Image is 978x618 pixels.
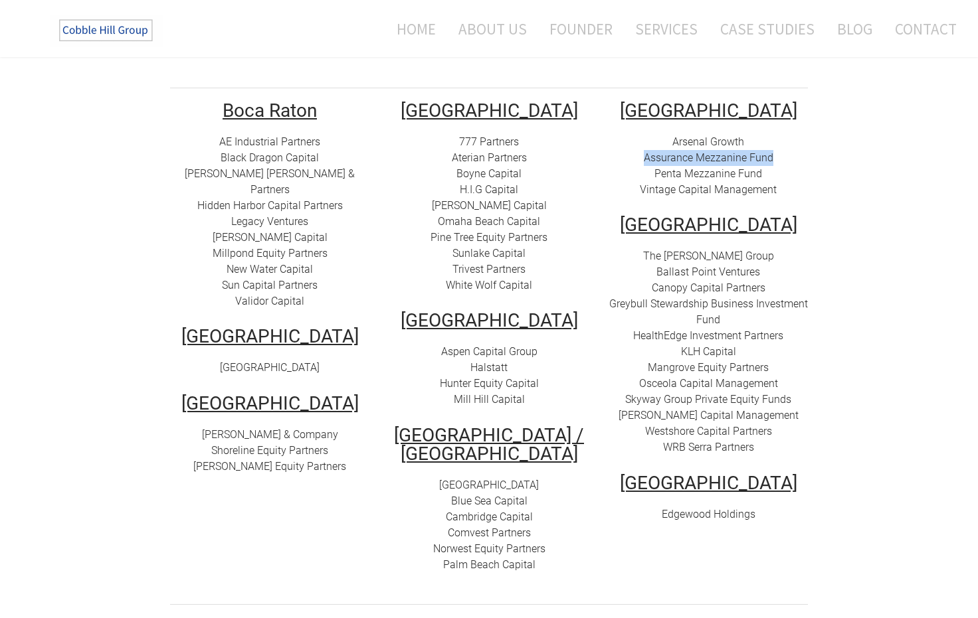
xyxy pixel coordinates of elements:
a: Hunter Equity Capital [440,377,539,390]
a: Westshore Capital Partners [645,425,772,437]
a: Home [377,11,446,46]
a: Trivest Partners [452,263,526,275]
a: AE Industrial Partners [219,135,320,148]
a: [PERSON_NAME] Equity Partners [193,460,346,473]
u: [GEOGRAPHIC_DATA] [401,100,578,121]
a: Blog [827,11,882,46]
a: Sun Capital Partners [222,279,318,291]
a: Aspen Capital Group [441,345,538,358]
a: [PERSON_NAME] & Company [202,428,338,441]
a: Aterian Partners [452,151,527,164]
a: ​Mangrove Equity Partners [648,361,769,374]
u: ​[GEOGRAPHIC_DATA] [620,100,797,121]
a: Services [625,11,708,46]
a: Pine Tree Equity Partners [431,231,547,244]
u: [GEOGRAPHIC_DATA] [620,214,797,236]
a: Hidden Harbor Capital Partners [197,199,343,212]
a: Arsenal Growth [672,135,744,148]
u: Boca Raton [223,100,317,121]
a: Norwest Equity Partners [433,542,545,555]
a: Blue Sea Capital [451,495,528,507]
a: [GEOGRAPHIC_DATA] [439,479,539,491]
a: Penta Mezzanine Fund [654,167,762,180]
a: About Us [448,11,537,46]
a: Omaha Beach Capital [438,215,540,228]
u: [GEOGRAPHIC_DATA] [620,472,797,494]
a: Greybull Stewardship Business Investment Fund [609,297,808,326]
u: [GEOGRAPHIC_DATA] [181,392,359,414]
a: Assurance Mezzanine Fund [644,151,773,164]
a: White Wolf Capital [446,279,532,291]
u: [GEOGRAPHIC_DATA] [401,309,578,331]
a: Canopy Capital Partners [652,281,765,294]
a: Mill Hill Capital [454,393,525,406]
a: 777 Partners [459,135,519,148]
u: [GEOGRAPHIC_DATA] / [GEOGRAPHIC_DATA] [394,424,584,465]
a: The [PERSON_NAME] Group [643,250,774,262]
a: Palm Beach Capital [443,558,536,571]
a: Case Studies [710,11,825,46]
a: Comvest Partners [448,526,531,539]
a: Boyne Capital [456,167,522,180]
a: [PERSON_NAME] Capital [213,231,328,244]
img: The Cobble Hill Group LLC [50,14,163,47]
a: [PERSON_NAME] [PERSON_NAME] & Partners [185,167,355,196]
a: [PERSON_NAME] Capital Management [619,409,799,422]
a: WRB Serra Partners [663,441,754,453]
a: Contact [885,11,957,46]
a: KLH Capital [681,345,736,358]
div: ​ [389,477,589,573]
a: Vintage Capital Management [640,183,777,196]
span: ​​ [681,345,736,358]
a: Millpond Equity Partners [213,247,328,260]
a: Edgewood Holdings [662,508,755,520]
a: H.I.G Capital [460,183,518,196]
a: New Water Capital [227,263,313,275]
a: Legacy Ventures [231,215,308,228]
u: [GEOGRAPHIC_DATA] [181,325,359,347]
a: [PERSON_NAME] Capital [432,199,547,212]
font: C [448,526,454,539]
a: Osceola Capital Management [639,377,778,390]
a: Skyway Group Private Equity Funds [625,393,791,406]
a: Founder [539,11,623,46]
a: Sunlake Capital [452,247,526,260]
a: Black Dragon Capital [221,151,319,164]
a: Ballast Point Ventures [656,266,760,278]
a: [GEOGRAPHIC_DATA] [220,361,320,374]
a: Validor Capital [235,295,304,307]
a: HealthEdge Investment Partners [633,329,783,342]
a: Shoreline Equity Partners [211,444,328,457]
a: Halstatt [470,361,508,374]
a: Cambridge Capital [446,510,533,523]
